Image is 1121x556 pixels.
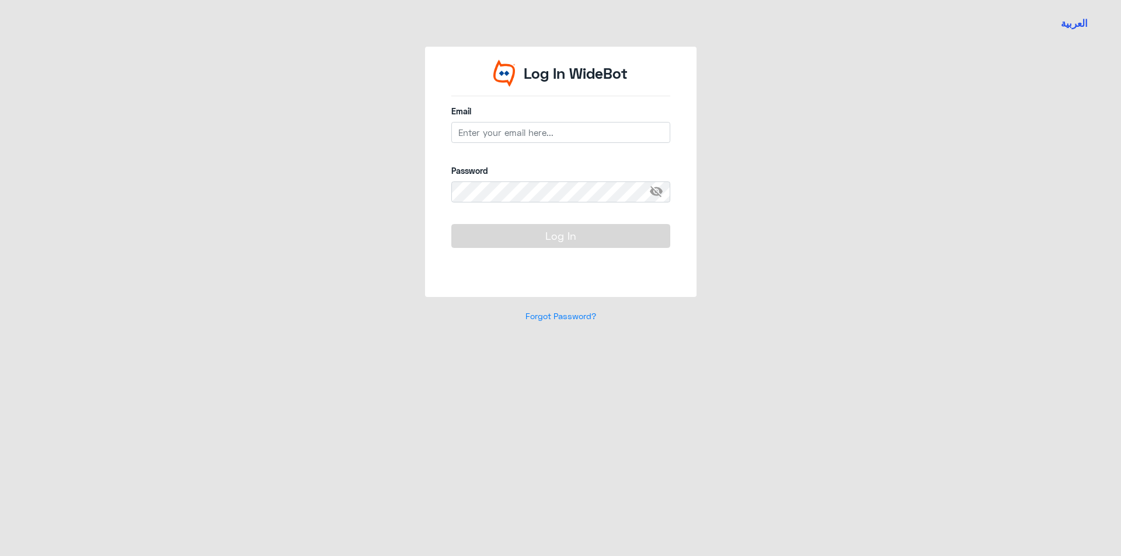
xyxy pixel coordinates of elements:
[525,311,596,321] a: Forgot Password?
[451,105,670,117] label: Email
[493,60,516,87] img: Widebot Logo
[451,165,670,177] label: Password
[451,122,670,143] input: Enter your email here...
[1054,9,1095,38] a: Switch language
[1061,16,1088,31] button: العربية
[451,224,670,247] button: Log In
[649,181,670,202] span: visibility_off
[524,62,628,85] p: Log In WideBot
